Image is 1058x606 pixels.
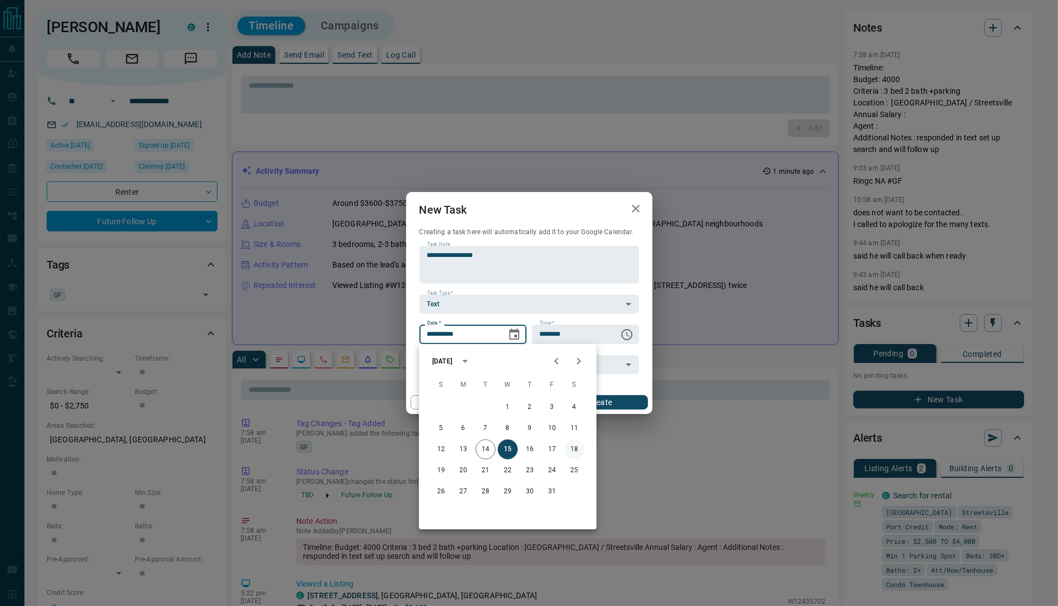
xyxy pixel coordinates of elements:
[520,397,540,417] button: 2
[542,482,562,502] button: 31
[553,395,647,410] button: Create
[542,397,562,417] button: 3
[564,418,584,438] button: 11
[520,461,540,481] button: 23
[564,461,584,481] button: 25
[453,461,473,481] button: 20
[520,482,540,502] button: 30
[498,482,518,502] button: 29
[475,461,495,481] button: 21
[520,440,540,459] button: 16
[406,192,480,228] h2: New Task
[498,374,518,396] span: Wednesday
[419,228,639,237] p: Creating a task here will automatically add it to your Google Calendar.
[568,350,590,372] button: Next month
[542,374,562,396] span: Friday
[411,395,505,410] button: Cancel
[475,440,495,459] button: 14
[431,418,451,438] button: 5
[542,440,562,459] button: 17
[564,397,584,417] button: 4
[503,324,525,346] button: Choose date, selected date is Oct 15, 2025
[542,418,562,438] button: 10
[427,290,453,297] label: Task Type
[542,461,562,481] button: 24
[431,440,451,459] button: 12
[520,418,540,438] button: 9
[498,418,518,438] button: 8
[431,461,451,481] button: 19
[453,440,473,459] button: 13
[564,440,584,459] button: 18
[498,397,518,417] button: 1
[431,482,451,502] button: 26
[455,352,474,371] button: calendar view is open, switch to year view
[564,374,584,396] span: Saturday
[498,461,518,481] button: 22
[427,241,450,248] label: Task Note
[427,320,441,327] label: Date
[453,418,473,438] button: 6
[419,295,639,314] div: Text
[431,374,451,396] span: Sunday
[475,374,495,396] span: Tuesday
[432,356,452,366] div: [DATE]
[540,320,554,327] label: Time
[545,350,568,372] button: Previous month
[453,374,473,396] span: Monday
[498,440,518,459] button: 15
[475,418,495,438] button: 7
[616,324,638,346] button: Choose time, selected time is 6:00 AM
[520,374,540,396] span: Thursday
[475,482,495,502] button: 28
[453,482,473,502] button: 27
